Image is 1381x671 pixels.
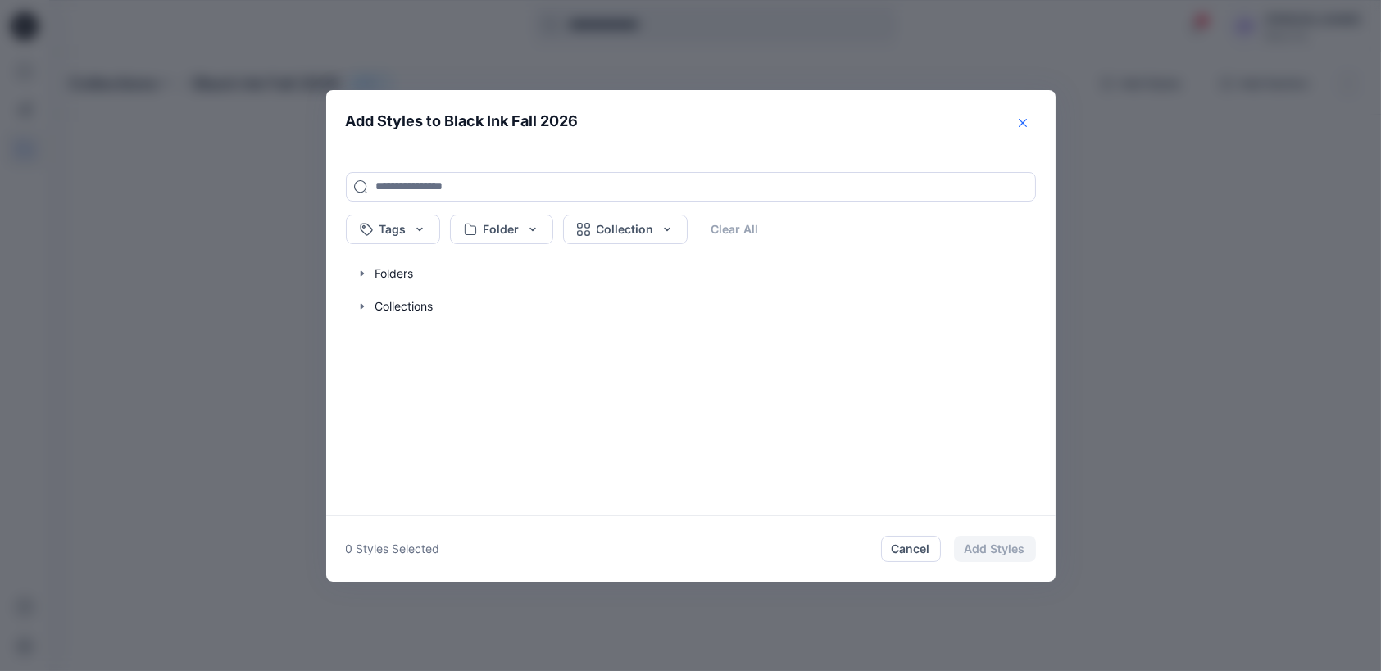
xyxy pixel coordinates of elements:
button: Folder [450,215,553,244]
p: 0 Styles Selected [346,540,440,557]
button: Tags [346,215,440,244]
button: Cancel [881,536,941,562]
header: Add Styles to Black Ink Fall 2026 [326,90,1056,152]
button: Close [1010,110,1036,136]
button: Collection [563,215,688,244]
